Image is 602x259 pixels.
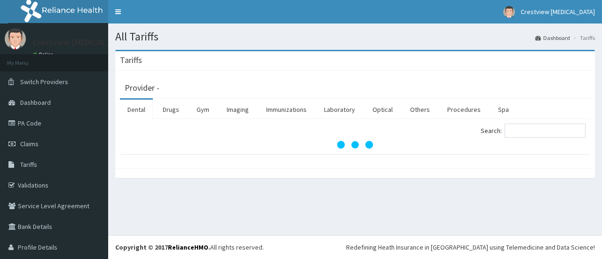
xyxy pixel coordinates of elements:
[115,243,210,251] strong: Copyright © 2017 .
[20,160,37,169] span: Tariffs
[440,100,488,119] a: Procedures
[168,243,208,251] a: RelianceHMO
[120,100,153,119] a: Dental
[155,100,187,119] a: Drugs
[491,100,516,119] a: Spa
[120,56,142,64] h3: Tariffs
[317,100,363,119] a: Laboratory
[33,38,133,47] p: Crestview [MEDICAL_DATA]
[125,84,159,92] h3: Provider -
[20,78,68,86] span: Switch Providers
[115,31,595,43] h1: All Tariffs
[259,100,314,119] a: Immunizations
[503,6,515,18] img: User Image
[219,100,256,119] a: Imaging
[571,34,595,42] li: Tariffs
[481,124,586,138] label: Search:
[20,140,39,148] span: Claims
[189,100,217,119] a: Gym
[33,51,55,58] a: Online
[521,8,595,16] span: Crestview [MEDICAL_DATA]
[535,34,570,42] a: Dashboard
[108,235,602,259] footer: All rights reserved.
[403,100,437,119] a: Others
[5,28,26,49] img: User Image
[365,100,400,119] a: Optical
[346,243,595,252] div: Redefining Heath Insurance in [GEOGRAPHIC_DATA] using Telemedicine and Data Science!
[505,124,586,138] input: Search:
[336,126,374,164] svg: audio-loading
[20,98,51,107] span: Dashboard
